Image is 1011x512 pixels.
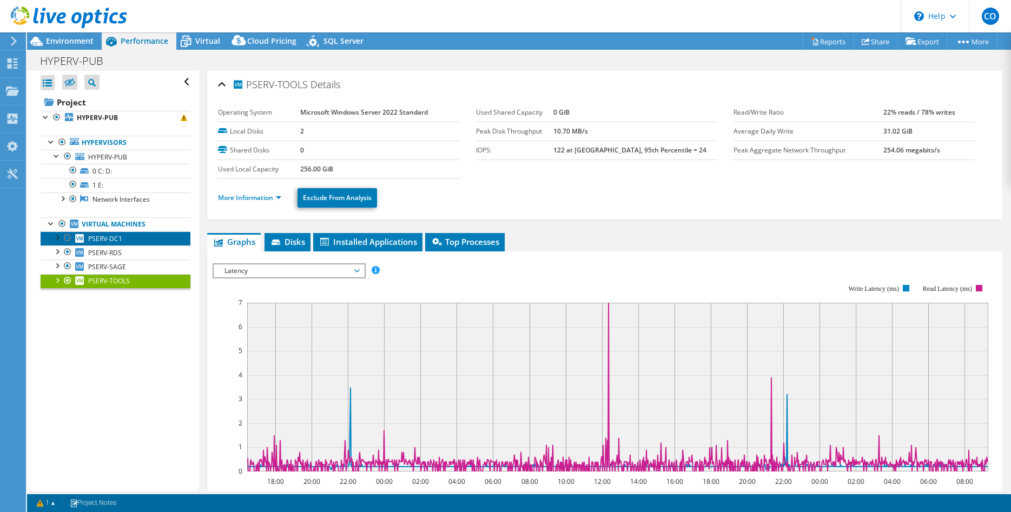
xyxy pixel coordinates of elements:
label: IOPS: [476,145,553,156]
a: Virtual Machines [41,217,190,231]
text: 04:00 [884,477,901,486]
text: 14:00 [630,477,647,486]
text: 18:00 [267,477,284,486]
a: Reports [802,33,854,50]
b: 0 GiB [553,108,570,117]
span: CO [982,8,999,25]
a: PSERV-RDS [41,245,190,260]
text: 2 [239,418,242,428]
a: Share [854,33,898,50]
text: 16:00 [666,477,683,486]
span: Performance [121,36,168,46]
span: PSERV-TOOLS [232,78,308,90]
a: PSERV-TOOLS [41,274,190,288]
text: 08:00 [521,477,538,486]
span: Virtual [195,36,220,46]
span: Graphs [213,236,255,247]
b: 22% reads / 78% writes [883,108,955,117]
span: PSERV-TOOLS [88,276,130,285]
a: Network Interfaces [41,192,190,207]
text: 20:00 [303,477,320,486]
b: 256.00 GiB [300,164,333,174]
a: Project [41,94,190,111]
a: 0 C: D: [41,164,190,178]
text: 18:00 [703,477,719,486]
text: 02:00 [412,477,429,486]
a: PSERV-DC1 [41,231,190,245]
label: Average Daily Write [734,126,883,137]
a: 1 E: [41,178,190,192]
b: 254.06 megabits/s [883,145,940,155]
label: Used Shared Capacity [476,107,553,118]
text: 6 [239,322,242,331]
text: 06:00 [920,477,937,486]
label: Local Disks [218,126,300,137]
text: 06:00 [485,477,501,486]
a: Exclude From Analysis [298,188,377,208]
b: 0 [300,145,304,155]
text: 3 [239,394,242,403]
svg: \n [914,11,924,21]
text: 0 [239,467,242,476]
h1: HYPERV-PUB [35,55,120,67]
span: Environment [46,36,94,46]
b: 31.02 GiB [883,127,913,136]
text: 12:00 [594,477,611,486]
span: Disks [270,236,305,247]
a: More [947,33,997,50]
text: Read Latency (ms) [923,285,972,292]
a: HYPERV-PUB [41,111,190,125]
span: PSERV-RDS [88,248,122,257]
a: 1 [29,496,63,510]
b: 2 [300,127,304,136]
b: 10.70 MB/s [553,127,588,136]
label: Peak Disk Throughput [476,126,553,137]
text: 5 [239,346,242,355]
b: HYPERV-PUB [77,113,118,122]
span: Latency [219,264,358,277]
label: Used Local Capacity [218,164,300,175]
span: Top Processes [431,236,499,247]
b: Microsoft Windows Server 2022 Standard [300,108,428,117]
text: 00:00 [811,477,828,486]
text: 22:00 [340,477,356,486]
label: Operating System [218,107,300,118]
span: Cloud Pricing [247,36,296,46]
text: 08:00 [956,477,973,486]
span: PSERV-DC1 [88,234,122,243]
text: 10:00 [558,477,574,486]
a: Export [897,33,948,50]
span: Details [310,78,340,91]
label: Peak Aggregate Network Throughput [734,145,883,156]
text: 1 [239,442,242,451]
b: 122 at [GEOGRAPHIC_DATA], 95th Percentile = 24 [553,145,706,155]
span: PSERV-SAGE [88,262,126,271]
a: HYPERV-PUB [41,150,190,164]
text: 04:00 [448,477,465,486]
a: Project Notes [62,496,124,510]
text: 4 [239,370,242,380]
span: HYPERV-PUB [88,152,127,162]
a: More Information [218,193,281,202]
a: Hypervisors [41,136,190,150]
label: Read/Write Ratio [734,107,883,118]
span: Installed Applications [319,236,417,247]
a: PSERV-SAGE [41,260,190,274]
text: 7 [239,298,242,307]
text: 00:00 [376,477,393,486]
text: 22:00 [775,477,792,486]
span: SQL Server [323,36,364,46]
text: 20:00 [739,477,756,486]
text: 02:00 [848,477,864,486]
label: Shared Disks [218,145,300,156]
text: Write Latency (ms) [849,285,899,292]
